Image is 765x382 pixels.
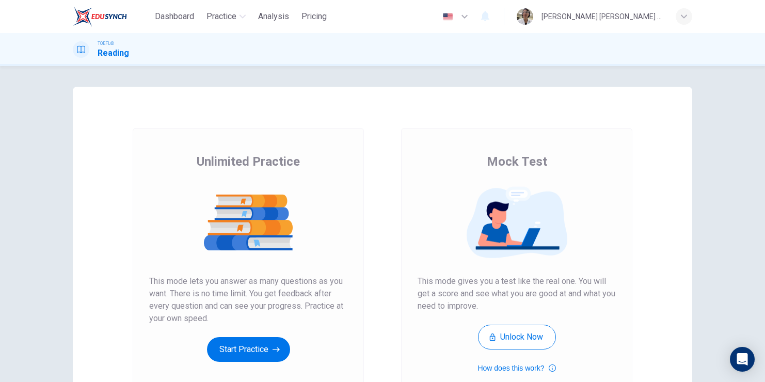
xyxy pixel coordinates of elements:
[98,47,129,59] h1: Reading
[258,10,289,23] span: Analysis
[441,13,454,21] img: en
[517,8,533,25] img: Profile picture
[254,7,293,26] button: Analysis
[297,7,331,26] button: Pricing
[202,7,250,26] button: Practice
[73,6,151,27] a: EduSynch logo
[98,40,114,47] span: TOEFL®
[149,275,347,325] span: This mode lets you answer as many questions as you want. There is no time limit. You get feedback...
[477,362,555,374] button: How does this work?
[151,7,198,26] button: Dashboard
[155,10,194,23] span: Dashboard
[541,10,663,23] div: [PERSON_NAME] [PERSON_NAME] [PERSON_NAME]
[478,325,556,349] button: Unlock Now
[301,10,327,23] span: Pricing
[418,275,616,312] span: This mode gives you a test like the real one. You will get a score and see what you are good at a...
[206,10,236,23] span: Practice
[730,347,755,372] div: Open Intercom Messenger
[207,337,290,362] button: Start Practice
[487,153,547,170] span: Mock Test
[73,6,127,27] img: EduSynch logo
[197,153,300,170] span: Unlimited Practice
